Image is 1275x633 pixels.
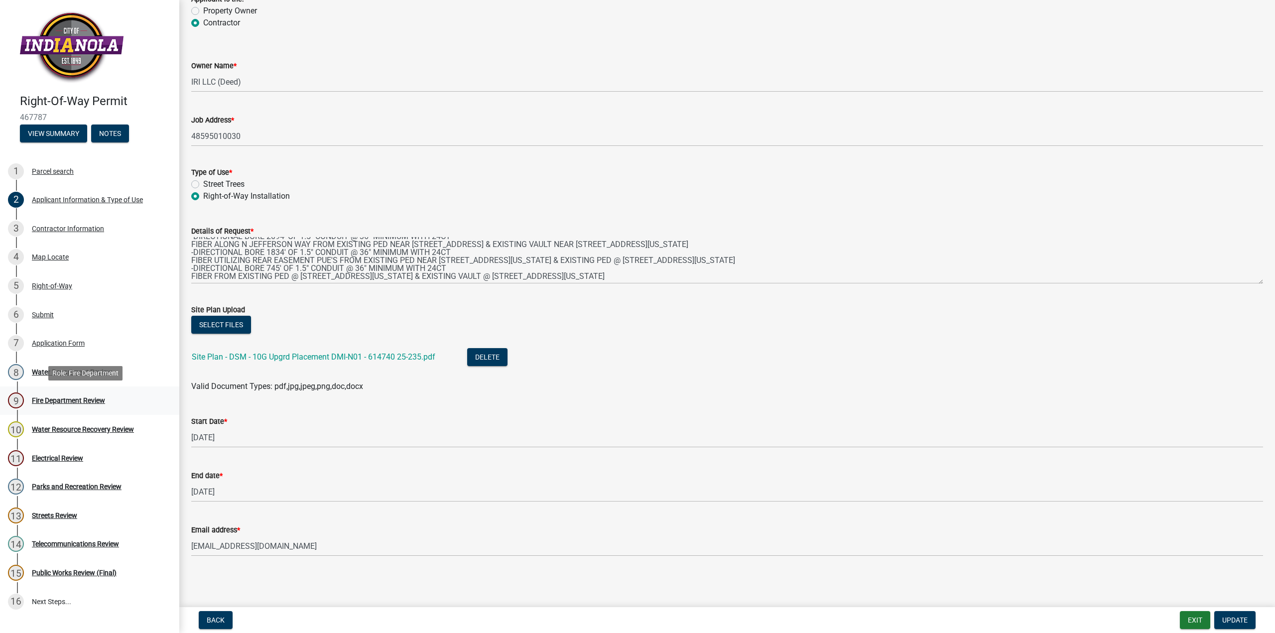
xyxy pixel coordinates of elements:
button: Update [1214,611,1256,629]
label: End date [191,473,223,480]
div: Telecommunications Review [32,540,119,547]
button: Notes [91,125,129,142]
div: 4 [8,249,24,265]
button: Back [199,611,233,629]
button: Select files [191,316,251,334]
div: 7 [8,335,24,351]
wm-modal-confirm: Summary [20,130,87,138]
img: City of Indianola, Iowa [20,10,124,84]
div: 13 [8,507,24,523]
label: Owner Name [191,63,237,70]
label: Right-of-Way Installation [203,190,290,202]
div: 11 [8,450,24,466]
div: Water Department Review [32,369,112,376]
div: 10 [8,421,24,437]
label: Street Trees [203,178,245,190]
div: Streets Review [32,512,77,519]
label: Email address [191,527,240,534]
div: Application Form [32,340,85,347]
div: Parcel search [32,168,74,175]
wm-modal-confirm: Delete Document [467,353,508,363]
button: Exit [1180,611,1210,629]
div: 15 [8,565,24,581]
div: Contractor Information [32,225,104,232]
div: Water Resource Recovery Review [32,426,134,433]
h4: Right-Of-Way Permit [20,94,171,109]
label: Contractor [203,17,240,29]
span: Valid Document Types: pdf,jpg,jpeg,png,doc,docx [191,381,363,391]
button: Delete [467,348,508,366]
label: Site Plan Upload [191,307,245,314]
label: Property Owner [203,5,257,17]
div: Parks and Recreation Review [32,483,122,490]
label: Start Date [191,418,227,425]
span: Back [207,616,225,624]
span: Update [1222,616,1248,624]
label: Job Address [191,117,234,124]
div: Electrical Review [32,455,83,462]
div: Right-of-Way [32,282,72,289]
div: 8 [8,364,24,380]
wm-modal-confirm: Notes [91,130,129,138]
span: 467787 [20,113,159,122]
div: 6 [8,307,24,323]
div: 12 [8,479,24,495]
div: 3 [8,221,24,237]
a: Site Plan - DSM - 10G Upgrd Placement DMI-N01 - 614740 25-235.pdf [192,352,435,362]
div: Role: Fire Department [48,366,123,380]
div: Applicant Information & Type of Use [32,196,143,203]
div: Submit [32,311,54,318]
div: 16 [8,594,24,610]
div: Map Locate [32,253,69,260]
label: Details of Request [191,228,254,235]
div: 2 [8,192,24,208]
div: 14 [8,536,24,552]
button: View Summary [20,125,87,142]
label: Type of Use [191,169,232,176]
div: Fire Department Review [32,397,105,404]
div: Public Works Review (Final) [32,569,117,576]
div: 1 [8,163,24,179]
div: 5 [8,278,24,294]
div: 9 [8,392,24,408]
